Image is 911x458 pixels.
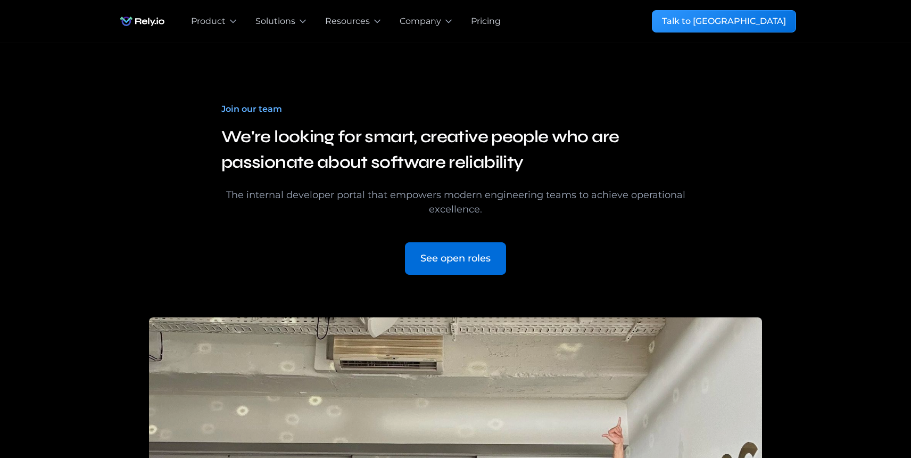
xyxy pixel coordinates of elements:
img: Rely.io logo [115,11,170,32]
div: Talk to [GEOGRAPHIC_DATA] [662,15,786,28]
a: Pricing [471,15,501,28]
div: Company [400,15,441,28]
div: See open roles [420,251,491,266]
div: The internal developer portal that empowers modern engineering teams to achieve operational excel... [221,188,690,217]
div: Join our team [221,103,282,116]
div: Resources [325,15,370,28]
div: Solutions [255,15,295,28]
a: See open roles [405,242,506,275]
h3: We're looking for smart, creative people who are passionate about software reliability [221,124,690,175]
div: Product [191,15,226,28]
a: home [115,11,170,32]
a: Talk to [GEOGRAPHIC_DATA] [652,10,796,32]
